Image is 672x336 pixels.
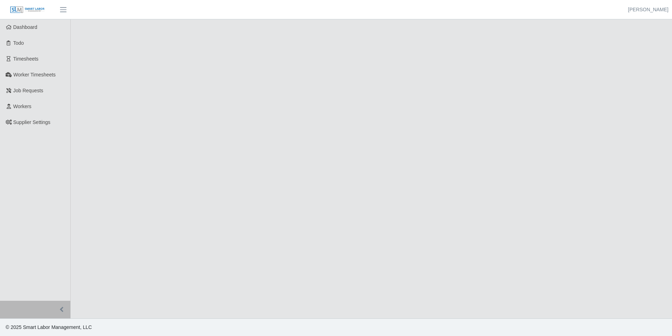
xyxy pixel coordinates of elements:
[13,88,44,93] span: Job Requests
[6,324,92,330] span: © 2025 Smart Labor Management, LLC
[13,24,38,30] span: Dashboard
[13,56,39,62] span: Timesheets
[13,119,51,125] span: Supplier Settings
[13,40,24,46] span: Todo
[628,6,668,13] a: [PERSON_NAME]
[13,104,32,109] span: Workers
[10,6,45,14] img: SLM Logo
[13,72,56,77] span: Worker Timesheets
